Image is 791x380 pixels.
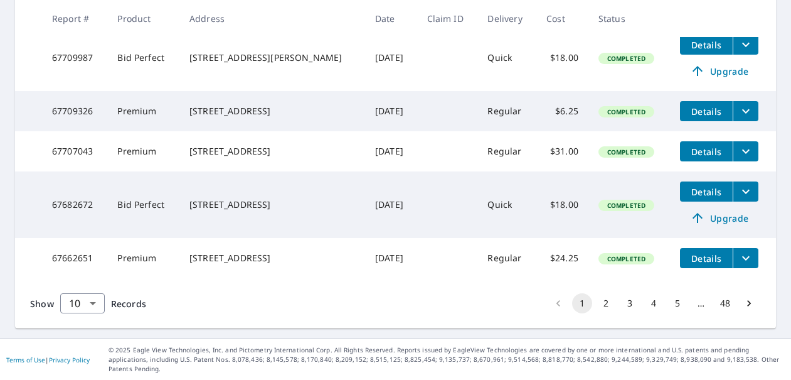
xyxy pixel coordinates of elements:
[680,182,733,202] button: detailsBtn-67682672
[6,356,45,364] a: Terms of Use
[667,293,687,313] button: Go to page 5
[60,293,105,313] div: Show 10 records
[365,171,417,238] td: [DATE]
[111,298,146,310] span: Records
[680,35,733,55] button: detailsBtn-67709987
[42,91,107,131] td: 67709326
[189,52,355,64] div: [STREET_ADDRESS][PERSON_NAME]
[600,201,653,210] span: Completed
[107,131,179,171] td: Premium
[733,101,758,121] button: filesDropdownBtn-67709326
[189,145,355,158] div: [STREET_ADDRESS]
[365,91,417,131] td: [DATE]
[477,91,536,131] td: Regular
[536,171,588,238] td: $18.00
[536,24,588,91] td: $18.00
[477,171,536,238] td: Quick
[687,252,725,264] span: Details
[536,131,588,171] td: $31.00
[572,293,592,313] button: page 1
[42,131,107,171] td: 67707043
[365,238,417,278] td: [DATE]
[107,238,179,278] td: Premium
[715,293,735,313] button: Go to page 48
[600,148,653,156] span: Completed
[477,131,536,171] td: Regular
[680,61,758,81] a: Upgrade
[189,198,355,211] div: [STREET_ADDRESS]
[680,248,733,268] button: detailsBtn-67662651
[687,106,725,117] span: Details
[620,293,640,313] button: Go to page 3
[680,101,733,121] button: detailsBtn-67709326
[687,39,725,51] span: Details
[42,238,107,278] td: 67662651
[60,286,105,321] div: 10
[365,131,417,171] td: [DATE]
[49,356,90,364] a: Privacy Policy
[733,182,758,202] button: filesDropdownBtn-67682672
[107,24,179,91] td: Bid Perfect
[739,293,759,313] button: Go to next page
[644,293,664,313] button: Go to page 4
[600,107,653,116] span: Completed
[189,252,355,264] div: [STREET_ADDRESS]
[596,293,616,313] button: Go to page 2
[30,298,54,310] span: Show
[536,238,588,278] td: $24.25
[687,146,725,158] span: Details
[107,171,179,238] td: Bid Perfect
[680,141,733,161] button: detailsBtn-67707043
[687,63,751,79] span: Upgrade
[546,293,761,313] nav: pagination navigation
[600,54,653,63] span: Completed
[6,356,90,364] p: |
[477,24,536,91] td: Quick
[42,171,107,238] td: 67682672
[680,208,758,228] a: Upgrade
[477,238,536,278] td: Regular
[536,91,588,131] td: $6.25
[42,24,107,91] td: 67709987
[365,24,417,91] td: [DATE]
[109,345,785,374] p: © 2025 Eagle View Technologies, Inc. and Pictometry International Corp. All Rights Reserved. Repo...
[107,91,179,131] td: Premium
[733,141,758,161] button: filesDropdownBtn-67707043
[733,35,758,55] button: filesDropdownBtn-67709987
[189,105,355,117] div: [STREET_ADDRESS]
[687,186,725,198] span: Details
[600,254,653,263] span: Completed
[687,210,751,225] span: Upgrade
[733,248,758,268] button: filesDropdownBtn-67662651
[691,297,711,310] div: …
